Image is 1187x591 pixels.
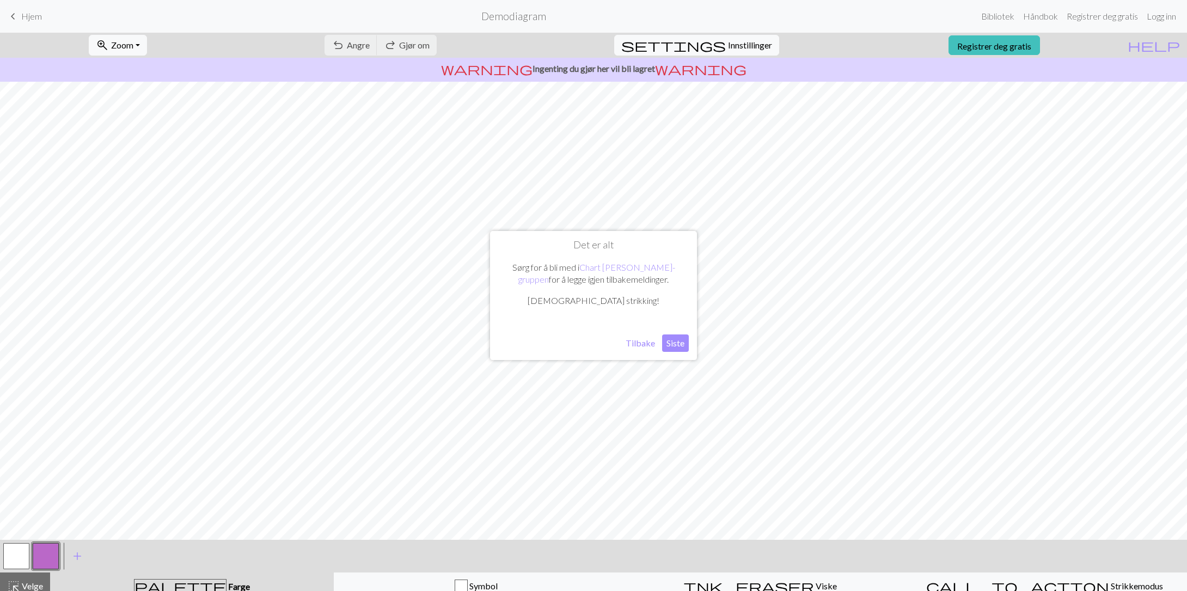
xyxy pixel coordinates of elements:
font: Innstillinger [728,40,772,50]
font: Viske [816,581,837,591]
span: settings [621,38,726,53]
font: Hjem [21,11,42,21]
font: Det er alt [573,239,614,251]
button: Tilbake [621,334,659,352]
font: Logg inn [1147,11,1176,21]
font: Zoom [111,40,133,50]
font: [DEMOGRAPHIC_DATA] strikking! [528,295,659,306]
span: warning [441,61,533,76]
button: SettingsInnstillinger [614,35,779,56]
font: Velge [22,581,43,591]
div: Det er alt [490,231,697,361]
span: help [1128,38,1180,53]
h1: Det er alt [498,239,689,251]
font: Registrer deg gratis [1067,11,1138,21]
font: for å legge igjen tilbakemeldinger. [549,275,669,285]
font: Ingenting du gjør her vil bli lagret [533,63,655,74]
font: Symbol [469,581,498,591]
font: Håndbok [1023,11,1058,21]
i: Settings [621,39,726,52]
font: Sørg for å bli med i [512,262,579,272]
font: Registrer deg gratis [957,40,1031,51]
button: Zoom [89,35,147,56]
a: Chart [PERSON_NAME]-gruppen [518,262,675,284]
font: Demodiagram [481,10,546,22]
a: Håndbok [1019,5,1062,27]
a: Hjem [7,7,42,26]
font: Strikkemodus [1111,581,1163,591]
span: add [71,549,84,564]
span: zoom_in [96,38,109,53]
font: Tilbake [626,338,655,348]
a: Registrer deg gratis [1062,5,1142,27]
font: Bibliotek [981,11,1014,21]
font: Siste [666,338,684,348]
span: keyboard_arrow_left [7,9,20,24]
a: Bibliotek [977,5,1019,27]
span: warning [655,61,747,76]
a: Logg inn [1142,5,1180,27]
a: Registrer deg gratis [949,35,1040,56]
button: Siste [662,334,689,352]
